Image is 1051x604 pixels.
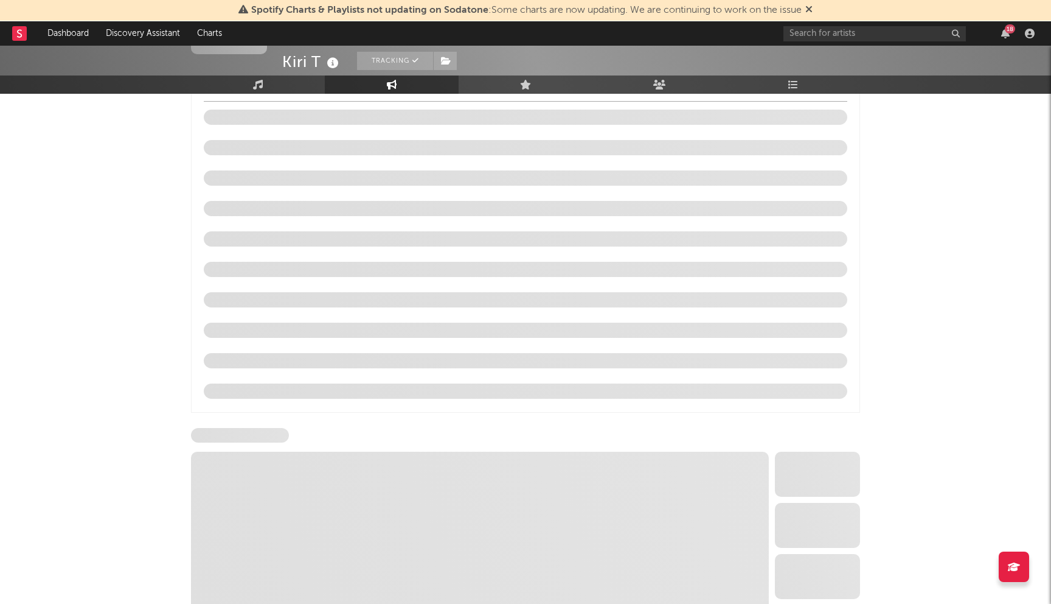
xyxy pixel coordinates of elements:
[1001,29,1010,38] button: 18
[783,26,966,41] input: Search for artists
[97,21,189,46] a: Discovery Assistant
[39,21,97,46] a: Dashboard
[1005,24,1015,33] div: 18
[251,5,488,15] span: Spotify Charts & Playlists not updating on Sodatone
[191,428,289,443] span: Instagram Followers
[357,52,433,70] button: Tracking
[282,52,342,72] div: Kiri T
[805,5,813,15] span: Dismiss
[251,5,802,15] span: : Some charts are now updating. We are continuing to work on the issue
[189,21,231,46] a: Charts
